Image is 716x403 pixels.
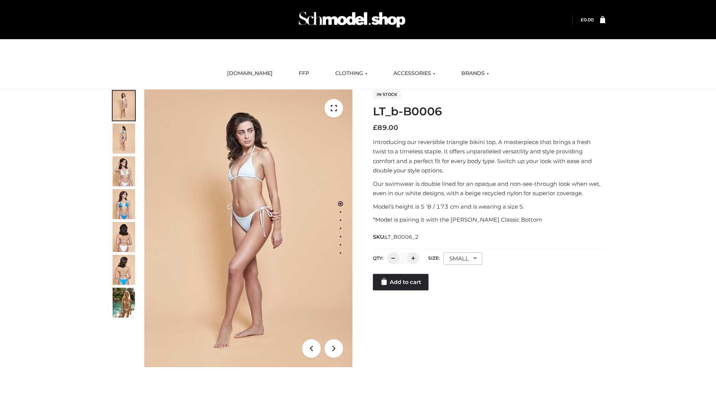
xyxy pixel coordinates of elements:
[581,17,594,22] a: £0.00
[330,65,373,82] a: CLOTHING
[373,202,605,212] p: Model’s height is 5 ‘8 / 173 cm and is wearing a size S.
[373,274,428,290] a: Add to cart
[113,189,135,219] img: ArielClassicBikiniTop_CloudNine_AzureSky_OW114ECO_4-scaled.jpg
[373,137,605,175] p: Introducing our reversible triangle bikini top. A masterpiece that brings a fresh twist to a time...
[113,222,135,252] img: ArielClassicBikiniTop_CloudNine_AzureSky_OW114ECO_7-scaled.jpg
[113,124,135,153] img: ArielClassicBikiniTop_CloudNine_AzureSky_OW114ECO_2-scaled.jpg
[293,65,315,82] a: FFP
[373,124,398,132] bdi: 89.00
[113,288,135,318] img: Arieltop_CloudNine_AzureSky2.jpg
[373,179,605,198] p: Our swimwear is double lined for an opaque and non-see-through look when wet, even in our white d...
[373,105,605,118] h1: LT_b-B0006
[113,255,135,285] img: ArielClassicBikiniTop_CloudNine_AzureSky_OW114ECO_8-scaled.jpg
[428,255,440,261] label: Size:
[443,252,482,265] div: SMALL
[581,17,594,22] bdi: 0.00
[456,65,494,82] a: BRANDS
[373,255,383,261] label: QTY:
[385,234,419,240] span: LT_B0006_2
[388,65,441,82] a: ACCESSORIES
[296,5,408,34] img: Schmodel Admin 964
[373,232,420,241] span: SKU:
[113,156,135,186] img: ArielClassicBikiniTop_CloudNine_AzureSky_OW114ECO_3-scaled.jpg
[113,91,135,121] img: ArielClassicBikiniTop_CloudNine_AzureSky_OW114ECO_1-scaled.jpg
[581,17,584,22] span: £
[144,90,352,367] img: LT_b-B0006
[373,90,401,99] span: In stock
[222,65,278,82] a: [DOMAIN_NAME]
[373,215,605,225] p: *Model is pairing it with the [PERSON_NAME] Classic Bottom
[373,124,377,132] span: £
